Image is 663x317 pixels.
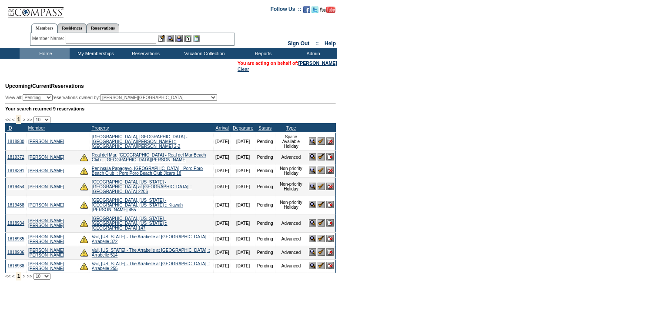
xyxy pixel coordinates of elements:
[7,264,24,268] a: 1818938
[318,201,325,208] img: Confirm Reservation
[309,201,316,208] img: View Reservation
[7,184,24,189] a: 1819454
[258,125,271,130] a: Status
[28,248,64,257] a: [PERSON_NAME] [PERSON_NAME]
[255,246,275,259] td: Pending
[170,48,237,59] td: Vacation Collection
[255,150,275,164] td: Pending
[216,125,229,130] a: Arrival
[326,219,334,227] img: Cancel Reservation
[91,125,109,130] a: Property
[231,164,255,177] td: [DATE]
[5,117,10,122] span: <<
[80,249,88,257] img: There are insufficient days and/or tokens to cover this reservation
[255,259,275,273] td: Pending
[92,198,183,212] a: [GEOGRAPHIC_DATA], [US_STATE] - [GEOGRAPHIC_DATA], [US_STATE] :: Kiawah [PERSON_NAME] 455
[213,232,231,246] td: [DATE]
[28,125,45,130] a: Member
[255,132,275,150] td: Pending
[92,134,188,149] a: [GEOGRAPHIC_DATA], [GEOGRAPHIC_DATA] - [GEOGRAPHIC_DATA][PERSON_NAME] :: [GEOGRAPHIC_DATA][PERSON...
[309,183,316,190] img: View Reservation
[213,214,231,232] td: [DATE]
[318,183,325,190] img: Confirm Reservation
[158,35,165,42] img: b_edit.gif
[92,248,210,257] a: Vail, [US_STATE] - The Arrabelle at [GEOGRAPHIC_DATA] :: Arrabelle 514
[7,203,24,207] a: 1819458
[193,35,200,42] img: b_calculator.gif
[70,48,120,59] td: My Memberships
[237,48,287,59] td: Reports
[318,167,325,174] img: Confirm Reservation
[213,132,231,150] td: [DATE]
[23,274,25,279] span: >
[275,177,307,196] td: Non-priority Holiday
[80,183,88,190] img: There are insufficient days and/or tokens to cover this reservation
[303,9,310,14] a: Become our fan on Facebook
[318,235,325,242] img: Confirm Reservation
[20,48,70,59] td: Home
[87,23,119,33] a: Reservations
[275,164,307,177] td: Non-priority Holiday
[27,117,32,122] span: >>
[318,153,325,160] img: Confirm Reservation
[320,9,335,14] a: Subscribe to our YouTube Channel
[231,196,255,214] td: [DATE]
[80,235,88,243] img: There are insufficient days and/or tokens to cover this reservation
[318,137,325,145] img: Confirm Reservation
[27,274,32,279] span: >>
[309,167,316,174] img: View Reservation
[28,184,64,189] a: [PERSON_NAME]
[92,153,206,162] a: Real del Mar, [GEOGRAPHIC_DATA] - Real del Mar Beach Club :: [GEOGRAPHIC_DATA][PERSON_NAME]
[213,196,231,214] td: [DATE]
[28,218,64,228] a: [PERSON_NAME] [PERSON_NAME]
[231,132,255,150] td: [DATE]
[320,7,335,13] img: Subscribe to our YouTube Channel
[326,137,334,145] img: Cancel Reservation
[92,166,203,176] a: Peninsula Papagayo, [GEOGRAPHIC_DATA] - Poro Poro Beach Club :: Poro Poro Beach Club Jicaro 18
[275,196,307,214] td: Non-priority Holiday
[318,248,325,256] img: Confirm Reservation
[7,125,12,130] a: ID
[255,164,275,177] td: Pending
[238,67,249,72] a: Clear
[32,35,66,42] div: Member Name:
[7,168,24,173] a: 1818391
[309,137,316,145] img: View Reservation
[231,246,255,259] td: [DATE]
[255,214,275,232] td: Pending
[7,221,24,226] a: 1818934
[23,117,25,122] span: >
[80,167,88,175] img: There are insufficient days and/or tokens to cover this reservation
[326,248,334,256] img: Cancel Reservation
[80,153,88,161] img: There are insufficient days and/or tokens to cover this reservation
[309,153,316,160] img: View Reservation
[184,35,191,42] img: Reservations
[28,155,64,160] a: [PERSON_NAME]
[5,106,336,111] div: Your search returned 9 reservations
[213,246,231,259] td: [DATE]
[213,177,231,196] td: [DATE]
[309,235,316,242] img: View Reservation
[255,196,275,214] td: Pending
[311,9,318,14] a: Follow us on Twitter
[275,232,307,246] td: Advanced
[7,155,24,160] a: 1819372
[287,48,337,59] td: Admin
[298,60,337,66] a: [PERSON_NAME]
[326,183,334,190] img: Cancel Reservation
[315,40,319,47] span: ::
[231,214,255,232] td: [DATE]
[275,214,307,232] td: Advanced
[309,262,316,269] img: View Reservation
[175,35,183,42] img: Impersonate
[92,261,210,271] a: Vail, [US_STATE] - The Arrabelle at [GEOGRAPHIC_DATA] :: Arrabelle 255
[7,250,24,255] a: 1818936
[325,40,336,47] a: Help
[5,83,84,89] span: Reservations
[92,234,210,244] a: Vail, [US_STATE] - The Arrabelle at [GEOGRAPHIC_DATA] :: Arrabelle 372
[275,246,307,259] td: Advanced
[16,115,22,124] span: 1
[7,139,24,144] a: 1818930
[286,125,296,130] a: Type
[213,259,231,273] td: [DATE]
